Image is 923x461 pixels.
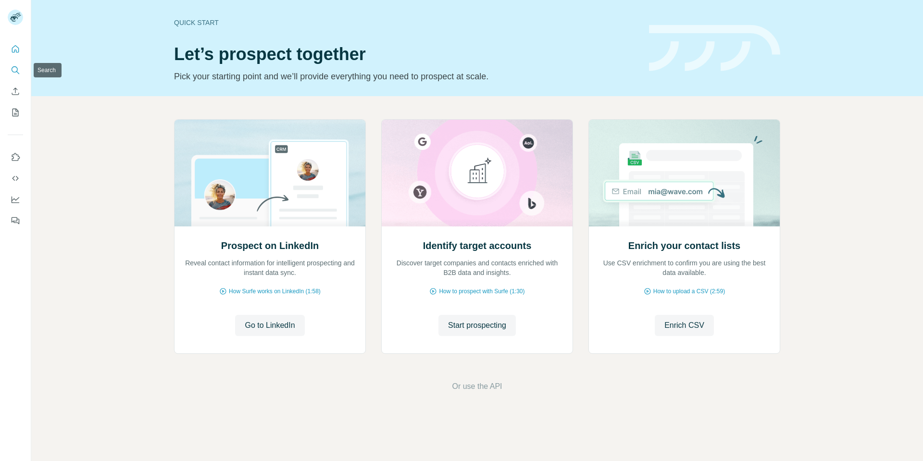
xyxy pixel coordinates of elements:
h2: Enrich your contact lists [628,239,740,252]
span: Start prospecting [448,320,506,331]
span: How Surfe works on LinkedIn (1:58) [229,287,321,296]
div: Quick start [174,18,637,27]
button: Go to LinkedIn [235,315,304,336]
button: Quick start [8,40,23,58]
span: How to prospect with Surfe (1:30) [439,287,524,296]
button: Feedback [8,212,23,229]
p: Pick your starting point and we’ll provide everything you need to prospect at scale. [174,70,637,83]
button: Or use the API [452,381,502,392]
button: Use Surfe API [8,170,23,187]
h1: Let’s prospect together [174,45,637,64]
button: Enrich CSV [8,83,23,100]
span: Go to LinkedIn [245,320,295,331]
img: banner [649,25,780,72]
img: Identify target accounts [381,120,573,226]
button: Enrich CSV [655,315,714,336]
button: Start prospecting [438,315,516,336]
h2: Identify target accounts [423,239,532,252]
button: My lists [8,104,23,121]
p: Discover target companies and contacts enriched with B2B data and insights. [391,258,563,277]
img: Prospect on LinkedIn [174,120,366,226]
button: Search [8,62,23,79]
p: Reveal contact information for intelligent prospecting and instant data sync. [184,258,356,277]
button: Dashboard [8,191,23,208]
button: Use Surfe on LinkedIn [8,149,23,166]
span: How to upload a CSV (2:59) [653,287,725,296]
h2: Prospect on LinkedIn [221,239,319,252]
span: Enrich CSV [664,320,704,331]
p: Use CSV enrichment to confirm you are using the best data available. [599,258,770,277]
img: Enrich your contact lists [588,120,780,226]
